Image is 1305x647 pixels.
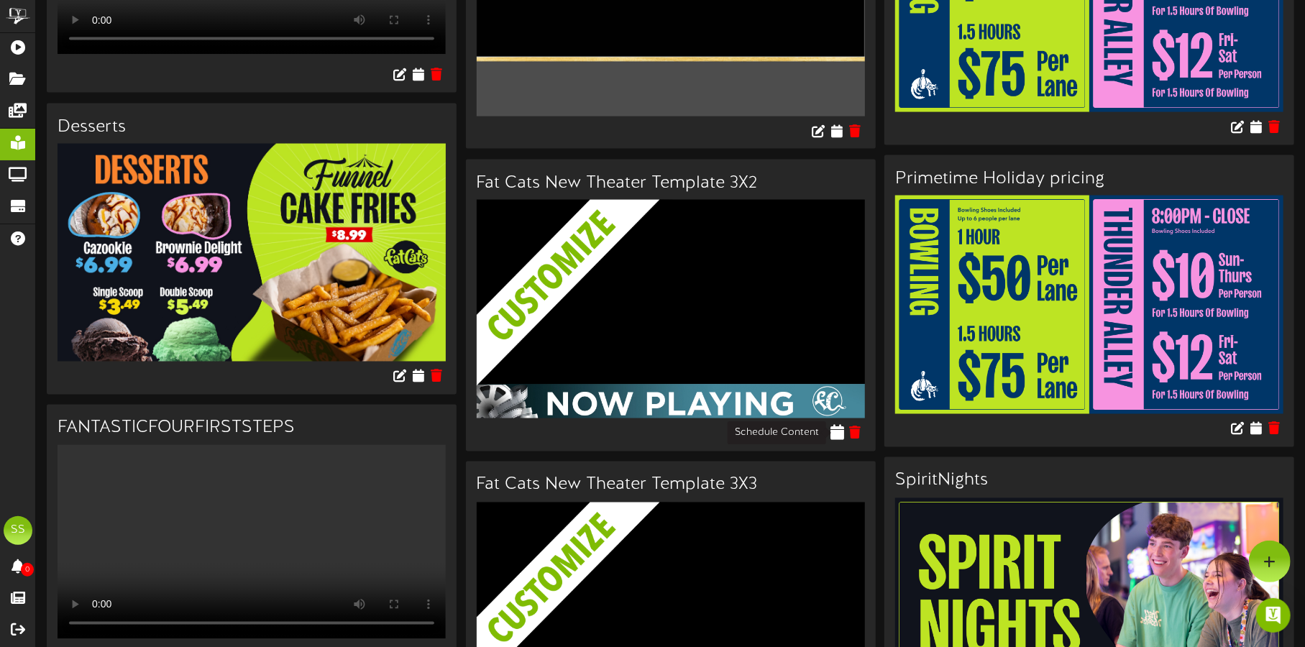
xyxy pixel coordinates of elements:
[477,476,865,495] h3: Fat Cats New Theater Template 3X3
[58,144,446,362] img: ff430c57-799b-4759-af8a-150aa0763189.jpg
[58,118,446,137] h3: Desserts
[58,445,446,639] video: Your browser does not support HTML5 video.
[58,419,446,438] h3: FANTASTICFOURFIRSTSTEPS
[4,516,32,545] div: SS
[477,174,865,193] h3: Fat Cats New Theater Template 3X2
[1256,598,1291,633] div: Open Intercom Messenger
[477,200,887,472] img: customize_overlay-33eb2c126fd3cb1579feece5bc878b72.png
[895,170,1283,188] h3: Primetime Holiday pricing
[895,472,1283,490] h3: SpiritNights
[895,196,1283,414] img: 02f32e71-940b-4d49-b137-fa22d8a841ca.png
[21,563,34,577] span: 0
